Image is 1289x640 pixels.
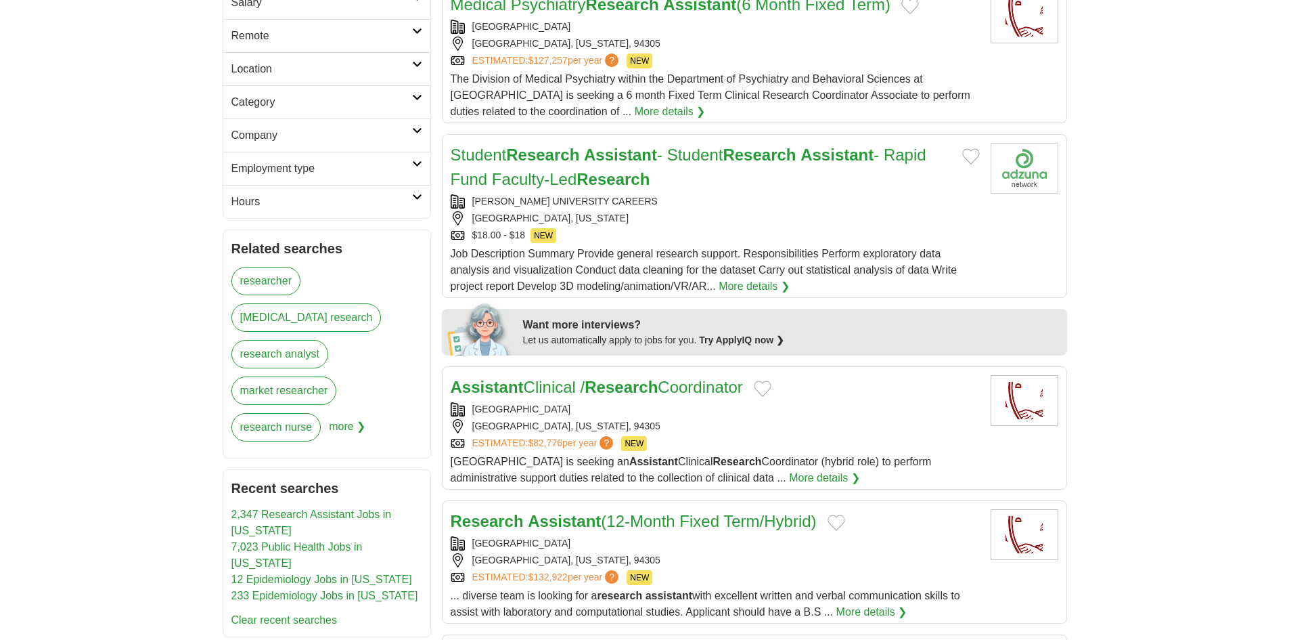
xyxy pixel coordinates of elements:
a: Location [223,52,430,85]
a: AssistantClinical /ResearchCoordinator [451,378,743,396]
strong: Research [451,512,524,530]
strong: Research [713,456,762,467]
img: Stanford University logo [991,509,1058,560]
span: ? [605,54,618,67]
strong: Assistant [584,146,657,164]
strong: assistant [646,590,692,601]
button: Add to favorite jobs [962,148,980,165]
img: apply-iq-scientist.png [447,301,513,356]
div: [GEOGRAPHIC_DATA], [US_STATE] [451,211,980,226]
a: research analyst [231,340,328,368]
div: [GEOGRAPHIC_DATA], [US_STATE], 94305 [451,37,980,51]
span: Job Description Summary Provide general research support. Responsibilities Perform exploratory da... [451,248,957,292]
div: $18.00 - $18 [451,228,980,243]
a: Company [223,119,430,152]
a: ESTIMATED:$132,922per year? [472,570,622,585]
a: researcher [231,267,300,295]
span: $127,257 [528,55,567,66]
a: 2,347 Research Assistant Jobs in [US_STATE] [231,509,392,536]
a: 7,023 Public Health Jobs in [US_STATE] [231,541,363,569]
h2: Category [231,94,412,110]
span: [GEOGRAPHIC_DATA] is seeking an Clinical Coordinator (hybrid role) to perform administrative supp... [451,456,932,484]
strong: Research [723,146,796,164]
a: ESTIMATED:$127,257per year? [472,54,622,68]
a: More details ❯ [836,604,907,620]
a: Category [223,85,430,119]
a: Try ApplyIQ now ❯ [699,335,784,345]
span: NEW [627,54,652,68]
a: Hours [223,185,430,218]
a: [GEOGRAPHIC_DATA] [472,21,571,32]
a: research nurse [231,413,321,442]
h2: Company [231,127,412,144]
h2: Recent searches [231,478,422,498]
a: Research Assistant(12-Month Fixed Term/Hybrid) [451,512,817,530]
strong: Research [585,378,658,396]
div: Let us automatically apply to jobs for you. [523,333,1059,347]
span: NEW [627,570,652,585]
a: Clear recent searches [231,614,338,626]
span: more ❯ [329,413,365,450]
span: $132,922 [528,572,567,582]
a: Remote [223,19,430,52]
span: ... diverse team is looking for a with excellent written and verbal communication skills to assis... [451,590,960,618]
span: NEW [530,228,556,243]
span: ? [600,436,613,450]
span: The Division of Medical Psychiatry within the Department of Psychiatry and Behavioral Sciences at... [451,73,970,117]
div: [GEOGRAPHIC_DATA], [US_STATE], 94305 [451,553,980,568]
a: StudentResearch Assistant- StudentResearch Assistant- Rapid Fund Faculty-LedResearch [451,146,926,188]
a: 233 Epidemiology Jobs in [US_STATE] [231,590,418,601]
a: 12 Epidemiology Jobs in [US_STATE] [231,574,412,585]
strong: Assistant [451,378,524,396]
a: market researcher [231,377,337,405]
div: [PERSON_NAME] UNIVERSITY CAREERS [451,194,980,209]
h2: Related searches [231,238,422,259]
a: Employment type [223,152,430,185]
span: $82,776 [528,438,562,448]
span: ? [605,570,618,584]
strong: research [597,590,642,601]
a: More details ❯ [789,470,860,486]
strong: Research [506,146,579,164]
div: Want more interviews? [523,317,1059,333]
button: Add to favorite jobs [828,515,845,531]
img: Company logo [991,143,1058,194]
strong: Assistant [528,512,601,530]
a: More details ❯ [635,104,706,120]
a: [MEDICAL_DATA] research [231,303,382,332]
button: Add to favorite jobs [754,381,771,397]
strong: Assistant [629,456,678,467]
h2: Remote [231,28,412,44]
a: [GEOGRAPHIC_DATA] [472,404,571,414]
h2: Hours [231,194,412,210]
img: Stanford University logo [991,375,1058,426]
span: NEW [621,436,647,451]
strong: Assistant [800,146,874,164]
a: ESTIMATED:$82,776per year? [472,436,616,451]
h2: Employment type [231,161,412,177]
a: [GEOGRAPHIC_DATA] [472,538,571,549]
div: [GEOGRAPHIC_DATA], [US_STATE], 94305 [451,419,980,433]
h2: Location [231,61,412,77]
a: More details ❯ [719,278,790,295]
strong: Research [576,170,650,188]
